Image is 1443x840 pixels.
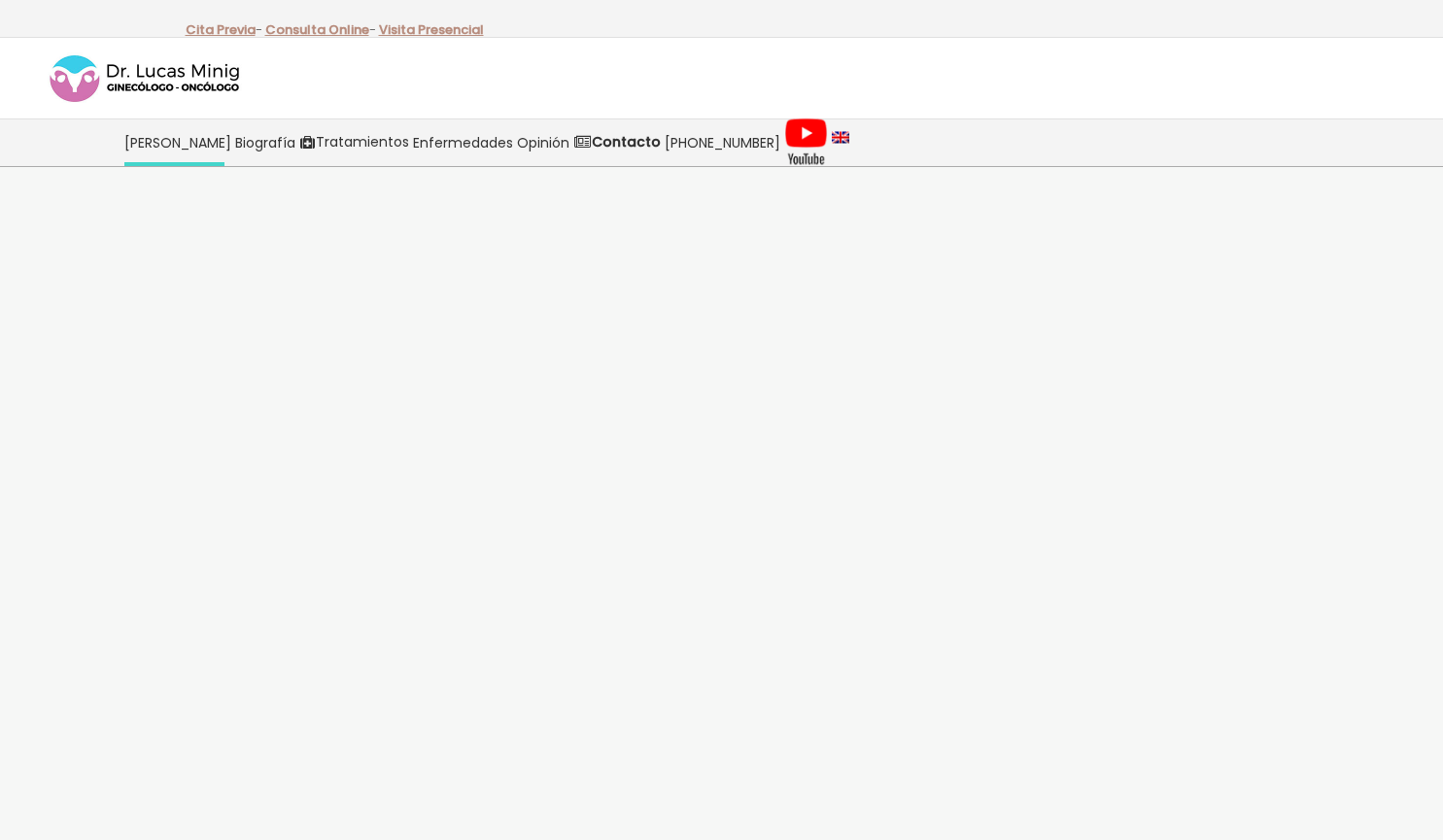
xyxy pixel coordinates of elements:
a: language english [830,119,851,166]
a: Contacto [571,119,663,166]
a: Videos Youtube Ginecología [782,119,830,166]
span: Biografía [235,132,295,154]
p: - [186,17,262,43]
a: Tratamientos [297,119,411,166]
a: Cita Previa [186,20,256,39]
img: language english [832,132,849,144]
a: [PHONE_NUMBER] [663,119,782,166]
span: Opinión [517,132,569,154]
a: [PERSON_NAME] [122,119,233,166]
span: Tratamientos [316,131,409,153]
p: - [265,17,376,43]
a: Enfermedades [411,119,515,166]
strong: Contacto [592,132,661,151]
a: Consulta Online [265,20,369,39]
a: Biografía [233,119,297,166]
span: Enfermedades [413,132,513,154]
a: Opinión [515,119,571,166]
a: Visita Presencial [379,20,484,39]
span: [PHONE_NUMBER] [665,132,780,154]
img: Videos Youtube Ginecología [784,118,828,167]
span: [PERSON_NAME] [124,132,231,154]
